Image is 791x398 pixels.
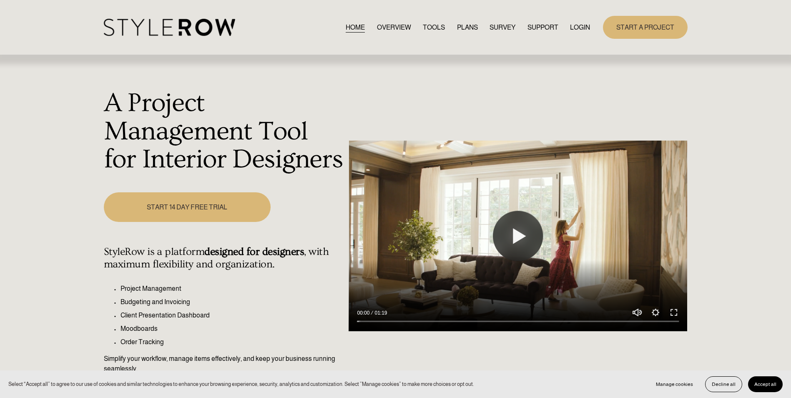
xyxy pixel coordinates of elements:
[104,19,235,36] img: StyleRow
[121,284,344,294] p: Project Management
[527,23,558,33] span: SUPPORT
[121,324,344,334] p: Moodboards
[104,89,344,174] h1: A Project Management Tool for Interior Designers
[712,381,736,387] span: Decline all
[357,319,679,325] input: Seek
[104,246,344,271] h4: StyleRow is a platform , with maximum flexibility and organization.
[8,380,474,388] p: Select “Accept all” to agree to our use of cookies and similar technologies to enhance your brows...
[377,22,411,33] a: OVERVIEW
[570,22,590,33] a: LOGIN
[705,376,742,392] button: Decline all
[754,381,776,387] span: Accept all
[656,381,693,387] span: Manage cookies
[527,22,558,33] a: folder dropdown
[372,309,389,317] div: Duration
[423,22,445,33] a: TOOLS
[748,376,783,392] button: Accept all
[204,246,304,258] strong: designed for designers
[121,310,344,320] p: Client Presentation Dashboard
[457,22,478,33] a: PLANS
[104,192,271,222] a: START 14 DAY FREE TRIAL
[104,354,344,374] p: Simplify your workflow, manage items effectively, and keep your business running seamlessly.
[121,297,344,307] p: Budgeting and Invoicing
[490,22,515,33] a: SURVEY
[603,16,688,39] a: START A PROJECT
[493,211,543,261] button: Play
[121,337,344,347] p: Order Tracking
[346,22,365,33] a: HOME
[650,376,699,392] button: Manage cookies
[357,309,372,317] div: Current time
